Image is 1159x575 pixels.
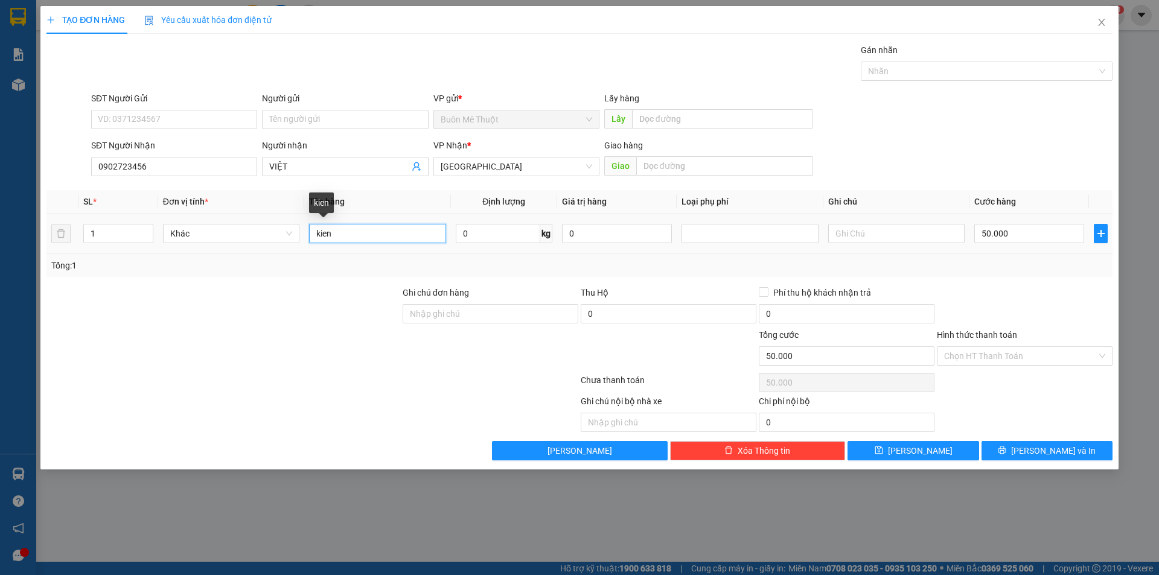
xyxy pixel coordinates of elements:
[1094,229,1106,238] span: plus
[433,141,467,150] span: VP Nhận
[46,16,55,24] span: plus
[581,413,756,432] input: Nhập ghi chú
[6,6,175,71] li: [GEOGRAPHIC_DATA]
[998,446,1006,456] span: printer
[888,444,953,457] span: [PERSON_NAME]
[982,441,1113,460] button: printer[PERSON_NAME] và In
[579,373,758,395] div: Chưa thanh toán
[1085,6,1119,40] button: Close
[51,259,447,272] div: Tổng: 1
[738,444,790,457] span: Xóa Thông tin
[848,441,979,460] button: save[PERSON_NAME]
[1097,17,1106,27] span: close
[412,162,421,171] span: user-add
[441,157,592,176] span: Sài Gòn
[974,197,1016,206] span: Cước hàng
[636,156,813,176] input: Dọc đường
[91,139,257,152] div: SĐT Người Nhận
[670,441,846,460] button: deleteXóa Thông tin
[91,92,257,105] div: SĐT Người Gửi
[144,16,154,25] img: icon
[309,224,445,243] input: VD: Bàn, Ghế
[768,286,876,299] span: Phí thu hộ khách nhận trả
[492,441,668,460] button: [PERSON_NAME]
[937,330,1017,340] label: Hình thức thanh toán
[309,192,334,213] div: kien
[632,109,813,129] input: Dọc đường
[861,45,898,55] label: Gán nhãn
[482,197,525,206] span: Định lượng
[163,197,208,206] span: Đơn vị tính
[1094,224,1107,243] button: plus
[604,141,643,150] span: Giao hàng
[540,224,552,243] span: kg
[604,156,636,176] span: Giao
[403,288,469,297] label: Ghi chú đơn hàng
[828,224,965,243] input: Ghi Chú
[1011,444,1096,457] span: [PERSON_NAME] và In
[262,139,428,152] div: Người nhận
[83,85,161,125] li: VP VP [GEOGRAPHIC_DATA]
[441,110,592,129] span: Buôn Mê Thuột
[604,94,639,103] span: Lấy hàng
[604,109,632,129] span: Lấy
[548,444,612,457] span: [PERSON_NAME]
[724,446,733,456] span: delete
[433,92,599,105] div: VP gửi
[581,288,608,297] span: Thu Hộ
[562,224,672,243] input: 0
[677,190,823,214] th: Loại phụ phí
[170,224,292,243] span: Khác
[6,6,48,48] img: logo.jpg
[144,15,272,25] span: Yêu cầu xuất hóa đơn điện tử
[581,395,756,413] div: Ghi chú nội bộ nhà xe
[403,304,578,323] input: Ghi chú đơn hàng
[875,446,883,456] span: save
[83,197,93,206] span: SL
[46,15,125,25] span: TẠO ĐƠN HÀNG
[51,224,71,243] button: delete
[759,395,934,413] div: Chi phí nội bộ
[262,92,428,105] div: Người gửi
[759,330,799,340] span: Tổng cước
[562,197,607,206] span: Giá trị hàng
[6,85,83,98] li: VP Buôn Mê Thuột
[823,190,969,214] th: Ghi chú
